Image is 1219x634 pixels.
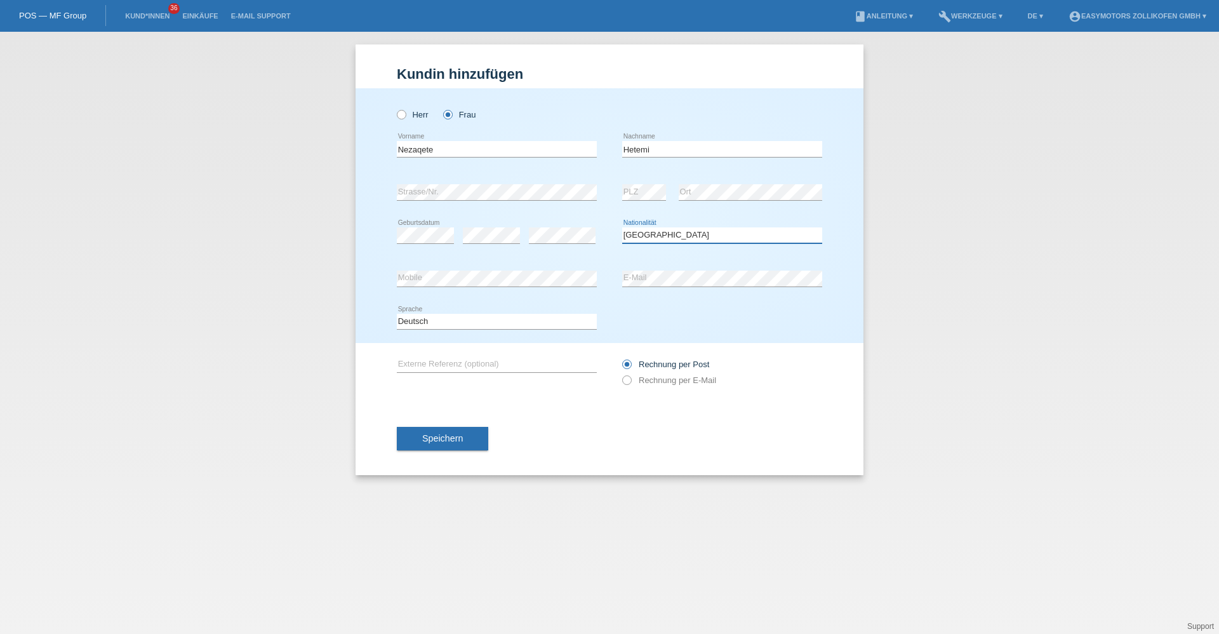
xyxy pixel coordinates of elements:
[397,66,822,82] h1: Kundin hinzufügen
[622,360,709,369] label: Rechnung per Post
[622,375,716,385] label: Rechnung per E-Mail
[225,12,297,20] a: E-Mail Support
[19,11,86,20] a: POS — MF Group
[397,110,429,119] label: Herr
[443,110,451,118] input: Frau
[854,10,867,23] i: book
[622,360,630,375] input: Rechnung per Post
[397,427,488,451] button: Speichern
[397,110,405,118] input: Herr
[938,10,951,23] i: build
[1187,622,1214,631] a: Support
[119,12,176,20] a: Kund*innen
[443,110,476,119] label: Frau
[1022,12,1049,20] a: DE ▾
[622,375,630,391] input: Rechnung per E-Mail
[176,12,224,20] a: Einkäufe
[932,12,1009,20] a: buildWerkzeuge ▾
[848,12,919,20] a: bookAnleitung ▾
[422,433,463,443] span: Speichern
[1069,10,1081,23] i: account_circle
[168,3,180,14] span: 36
[1062,12,1213,20] a: account_circleEasymotors Zollikofen GmbH ▾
